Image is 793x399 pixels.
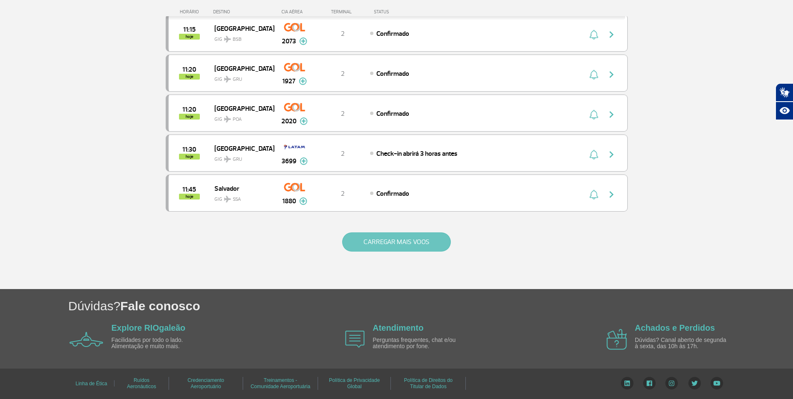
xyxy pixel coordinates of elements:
img: seta-direita-painel-voo.svg [607,30,617,40]
span: hoje [179,74,200,80]
span: hoje [179,154,200,160]
span: 2 [341,30,345,38]
img: seta-direita-painel-voo.svg [607,70,617,80]
span: 1880 [282,196,296,206]
img: destiny_airplane.svg [224,196,231,202]
p: Dúvidas? Canal aberto de segunda à sexta, das 10h às 17h. [635,337,731,350]
span: GIG [214,151,268,163]
a: Treinamentos - Comunidade Aeroportuária [251,374,310,392]
span: GIG [214,191,268,203]
img: mais-info-painel-voo.svg [299,197,307,205]
img: seta-direita-painel-voo.svg [607,150,617,160]
img: seta-direita-painel-voo.svg [607,190,617,199]
span: GRU [233,156,242,163]
span: 3699 [281,156,296,166]
span: 2025-08-26 11:20:00 [182,107,196,112]
span: 1927 [282,76,296,86]
a: Explore RIOgaleão [112,323,186,332]
span: Confirmado [376,110,409,118]
img: airplane icon [345,331,365,348]
button: Abrir tradutor de língua de sinais. [776,83,793,102]
span: GIG [214,31,268,43]
a: Política de Direitos do Titular de Dados [404,374,453,392]
p: Facilidades por todo o lado. Alimentação e muito mais. [112,337,207,350]
img: sino-painel-voo.svg [589,30,598,40]
a: Política de Privacidade Global [329,374,380,392]
a: Atendimento [373,323,423,332]
img: mais-info-painel-voo.svg [300,157,308,165]
img: mais-info-painel-voo.svg [299,77,307,85]
img: seta-direita-painel-voo.svg [607,110,617,120]
img: sino-painel-voo.svg [589,70,598,80]
h1: Dúvidas? [68,297,793,314]
img: LinkedIn [621,377,634,389]
span: Confirmado [376,70,409,78]
div: Plugin de acessibilidade da Hand Talk. [776,83,793,120]
span: Confirmado [376,190,409,198]
span: [GEOGRAPHIC_DATA] [214,23,268,34]
span: [GEOGRAPHIC_DATA] [214,143,268,154]
span: Check-in abrirá 3 horas antes [376,150,457,158]
img: mais-info-painel-voo.svg [300,117,308,125]
div: HORÁRIO [168,9,214,15]
img: Twitter [688,377,701,389]
img: sino-painel-voo.svg [589,110,598,120]
span: GIG [214,111,268,123]
img: destiny_airplane.svg [224,116,231,122]
div: CIA AÉREA [274,9,316,15]
span: 2025-08-26 11:15:00 [183,27,196,32]
span: [GEOGRAPHIC_DATA] [214,63,268,74]
img: destiny_airplane.svg [224,156,231,162]
span: hoje [179,194,200,199]
p: Perguntas frequentes, chat e/ou atendimento por fone. [373,337,468,350]
span: GRU [233,76,242,83]
img: Facebook [643,377,656,389]
button: CARREGAR MAIS VOOS [342,232,451,252]
span: Confirmado [376,30,409,38]
span: SSA [233,196,241,203]
span: hoje [179,34,200,40]
span: 2 [341,70,345,78]
a: Credenciamento Aeroportuário [187,374,224,392]
div: TERMINAL [316,9,370,15]
span: POA [233,116,242,123]
span: 2025-08-26 11:20:00 [182,67,196,72]
span: 2073 [282,36,296,46]
span: 2 [341,150,345,158]
img: sino-painel-voo.svg [589,190,598,199]
span: 2 [341,110,345,118]
img: airplane icon [607,329,627,350]
button: Abrir recursos assistivos. [776,102,793,120]
a: Achados e Perdidos [635,323,715,332]
span: hoje [179,114,200,120]
img: Instagram [665,377,678,389]
span: [GEOGRAPHIC_DATA] [214,103,268,114]
img: destiny_airplane.svg [224,76,231,82]
img: mais-info-painel-voo.svg [299,37,307,45]
span: BSB [233,36,241,43]
span: 2025-08-26 11:30:00 [182,147,196,152]
img: YouTube [711,377,723,389]
a: Ruídos Aeronáuticos [127,374,156,392]
img: destiny_airplane.svg [224,36,231,42]
span: Fale conosco [120,299,200,313]
span: 2025-08-26 11:45:00 [182,187,196,192]
div: STATUS [370,9,438,15]
img: sino-painel-voo.svg [589,150,598,160]
a: Linha de Ética [75,378,107,389]
div: DESTINO [213,9,274,15]
span: GIG [214,71,268,83]
span: 2020 [281,116,296,126]
span: Salvador [214,183,268,194]
img: airplane icon [70,332,103,347]
span: 2 [341,190,345,198]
